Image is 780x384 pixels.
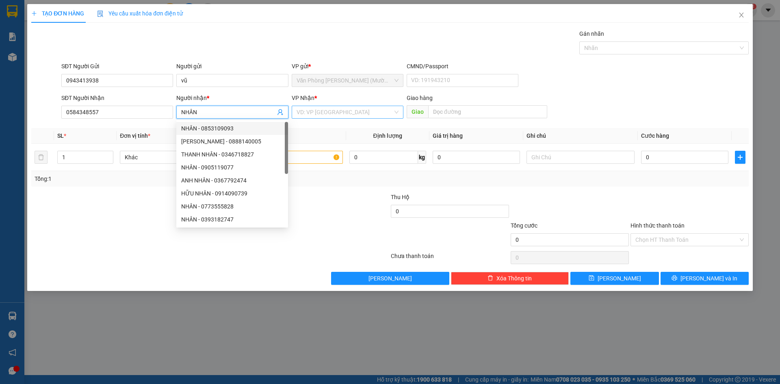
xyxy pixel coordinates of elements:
[331,272,449,285] button: [PERSON_NAME]
[661,272,749,285] button: printer[PERSON_NAME] và In
[57,132,64,139] span: SL
[680,274,737,283] span: [PERSON_NAME] và In
[181,189,283,198] div: HỮU NHÂN - 0914090739
[433,132,463,139] span: Giá trị hàng
[496,274,532,283] span: Xóa Thông tin
[181,150,283,159] div: THANH NHÂN - 0346718827
[672,275,677,282] span: printer
[433,151,520,164] input: 0
[234,151,342,164] input: VD: Bàn, Ghế
[368,274,412,283] span: [PERSON_NAME]
[730,4,753,27] button: Close
[292,95,314,101] span: VP Nhận
[176,213,288,226] div: NHÂN - 0393182747
[738,12,745,18] span: close
[511,222,537,229] span: Tổng cước
[120,132,150,139] span: Đơn vị tính
[176,174,288,187] div: ANH NHÂN - 0367792474
[570,272,659,285] button: save[PERSON_NAME]
[181,202,283,211] div: NHÂN - 0773555828
[35,174,301,183] div: Tổng: 1
[451,272,569,285] button: deleteXóa Thông tin
[373,132,402,139] span: Định lượng
[277,109,284,115] span: user-add
[526,151,635,164] input: Ghi Chú
[176,135,288,148] div: Nguyễn Thành Nhân - 0888140005
[589,275,594,282] span: save
[735,151,745,164] button: plus
[176,62,288,71] div: Người gửi
[181,176,283,185] div: ANH NHÂN - 0367792474
[630,222,685,229] label: Hình thức thanh toán
[297,74,399,87] span: Văn Phòng Trần Phú (Mường Thanh)
[176,122,288,135] div: NHÂN - 0853109093
[181,137,283,146] div: [PERSON_NAME] - 0888140005
[176,93,288,102] div: Người nhận
[176,148,288,161] div: THANH NHÂN - 0346718827
[407,95,433,101] span: Giao hàng
[487,275,493,282] span: delete
[181,124,283,133] div: NHÂN - 0853109093
[428,105,547,118] input: Dọc đường
[68,31,112,37] b: [DOMAIN_NAME]
[35,151,48,164] button: delete
[97,10,183,17] span: Yêu cầu xuất hóa đơn điện tử
[176,187,288,200] div: HỮU NHÂN - 0914090739
[391,194,409,200] span: Thu Hộ
[641,132,669,139] span: Cước hàng
[176,200,288,213] div: NHÂN - 0773555828
[97,11,104,17] img: icon
[407,105,428,118] span: Giao
[125,151,223,163] span: Khác
[176,161,288,174] div: NHÂN - 0905119077
[735,154,745,161] span: plus
[181,215,283,224] div: NHÂN - 0393182747
[31,10,84,17] span: TẠO ĐƠN HÀNG
[10,10,51,51] img: logo.jpg
[181,163,283,172] div: NHÂN - 0905119077
[292,62,403,71] div: VP gửi
[88,10,108,30] img: logo.jpg
[523,128,638,144] th: Ghi chú
[407,62,518,71] div: CMND/Passport
[61,93,173,102] div: SĐT Người Nhận
[598,274,641,283] span: [PERSON_NAME]
[390,252,510,266] div: Chưa thanh toán
[68,39,112,49] li: (c) 2017
[61,62,173,71] div: SĐT Người Gửi
[418,151,426,164] span: kg
[31,11,37,16] span: plus
[579,30,604,37] label: Gán nhãn
[52,12,78,64] b: BIÊN NHẬN GỬI HÀNG
[10,52,46,91] b: [PERSON_NAME]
